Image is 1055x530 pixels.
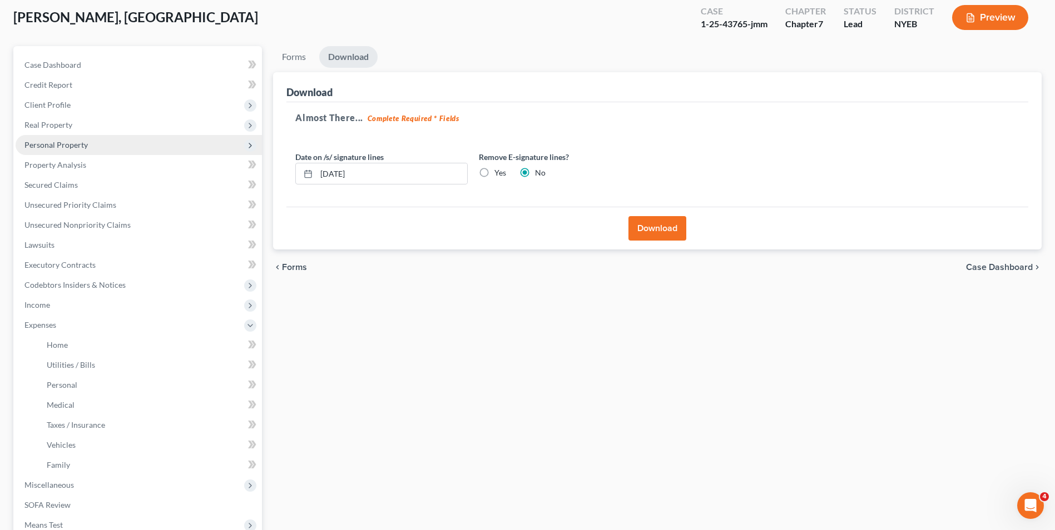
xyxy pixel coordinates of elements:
a: Family [38,455,262,475]
span: Expenses [24,320,56,329]
div: Status [844,5,876,18]
div: Download [286,86,333,99]
span: Personal Property [24,140,88,149]
a: Home [38,335,262,355]
h5: Almost There... [295,111,1019,124]
a: Secured Claims [16,175,262,195]
span: Unsecured Nonpriority Claims [24,220,131,229]
span: Taxes / Insurance [47,420,105,429]
iframe: Intercom live chat [1017,492,1044,519]
span: Medical [47,400,75,409]
a: Unsecured Priority Claims [16,195,262,215]
a: Forms [273,46,315,68]
span: Lawsuits [24,240,55,249]
span: Client Profile [24,100,71,109]
span: Utilities / Bills [47,360,95,369]
span: Credit Report [24,80,72,89]
span: Unsecured Priority Claims [24,200,116,209]
a: Credit Report [16,75,262,95]
label: Date on /s/ signature lines [295,151,384,163]
button: Preview [952,5,1028,30]
a: Personal [38,375,262,395]
a: Case Dashboard [16,55,262,75]
span: Means Test [24,520,63,529]
span: Vehicles [47,440,76,449]
span: Property Analysis [24,160,86,169]
a: Medical [38,395,262,415]
span: Income [24,300,50,309]
div: Chapter [785,5,826,18]
div: District [894,5,934,18]
span: Executory Contracts [24,260,96,269]
a: Property Analysis [16,155,262,175]
span: Case Dashboard [24,60,81,69]
button: Download [628,216,686,241]
strong: Complete Required * Fields [368,114,459,123]
div: Lead [844,18,876,31]
a: Case Dashboard chevron_right [966,263,1042,272]
span: Real Property [24,120,72,129]
span: 4 [1040,492,1049,501]
div: NYEB [894,18,934,31]
span: 7 [818,18,823,29]
input: MM/DD/YYYY [316,163,467,184]
a: Unsecured Nonpriority Claims [16,215,262,235]
span: Case Dashboard [966,263,1033,272]
span: Home [47,340,68,349]
span: Forms [282,263,307,272]
button: chevron_left Forms [273,263,322,272]
i: chevron_right [1033,263,1042,272]
label: Yes [494,167,506,178]
a: Download [319,46,378,68]
span: Family [47,460,70,469]
label: No [535,167,546,178]
span: Personal [47,380,77,389]
a: Vehicles [38,435,262,455]
label: Remove E-signature lines? [479,151,651,163]
div: Chapter [785,18,826,31]
a: Executory Contracts [16,255,262,275]
span: Codebtors Insiders & Notices [24,280,126,289]
a: SOFA Review [16,495,262,515]
span: [PERSON_NAME], [GEOGRAPHIC_DATA] [13,9,258,25]
a: Taxes / Insurance [38,415,262,435]
span: Secured Claims [24,180,78,189]
i: chevron_left [273,263,282,272]
span: Miscellaneous [24,480,74,489]
a: Lawsuits [16,235,262,255]
div: Case [701,5,767,18]
span: SOFA Review [24,500,71,509]
a: Utilities / Bills [38,355,262,375]
div: 1-25-43765-jmm [701,18,767,31]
